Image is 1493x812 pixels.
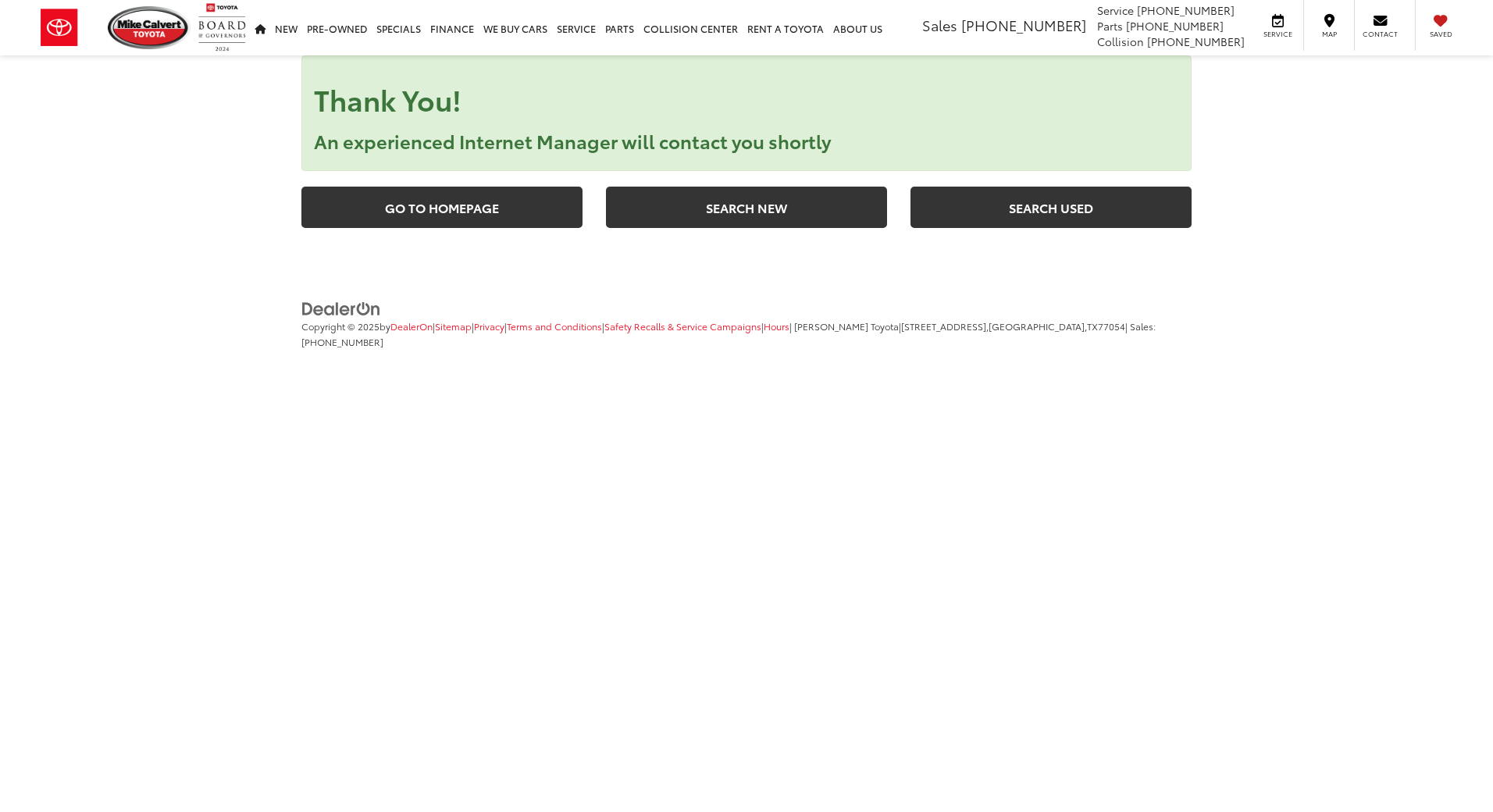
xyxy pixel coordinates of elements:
span: | [PERSON_NAME] Toyota [789,319,899,333]
span: [PHONE_NUMBER] [961,15,1086,35]
a: Hours [764,319,789,333]
span: Parts [1097,18,1123,34]
span: [PHONE_NUMBER] [301,335,383,348]
span: TX [1087,319,1098,333]
a: Safety Recalls & Service Campaigns, Opens in a new tab [604,319,761,333]
span: Service [1260,29,1295,39]
span: | [899,319,1125,333]
span: [PHONE_NUMBER] [1147,34,1245,49]
span: | [761,319,789,333]
span: Sales [922,15,957,35]
a: Go to Homepage [301,187,583,228]
span: Saved [1424,29,1458,39]
span: Collision [1097,34,1144,49]
a: Search New [606,187,887,228]
span: [PHONE_NUMBER] [1137,2,1235,18]
strong: Thank You! [314,79,461,119]
span: | Sales: [301,319,1156,348]
span: 77054 [1098,319,1125,333]
span: by [379,319,433,333]
span: | [433,319,472,333]
h3: An experienced Internet Manager will contact you shortly [314,130,1179,151]
section: Links that go to a new page. [301,187,1192,233]
span: Map [1312,29,1346,39]
img: DealerOn [301,301,381,318]
a: Privacy [474,319,504,333]
a: Terms and Conditions [507,319,602,333]
span: | [504,319,602,333]
img: Mike Calvert Toyota [108,6,191,49]
span: | [602,319,761,333]
a: DealerOn Home Page [390,319,433,333]
span: [GEOGRAPHIC_DATA], [989,319,1087,333]
a: Sitemap [435,319,472,333]
span: | [472,319,504,333]
a: DealerOn [301,299,381,315]
span: [PHONE_NUMBER] [1126,18,1224,34]
a: Search Used [910,187,1192,228]
span: [STREET_ADDRESS], [901,319,989,333]
span: Service [1097,2,1134,18]
span: Copyright © 2025 [301,319,379,333]
span: Contact [1363,29,1398,39]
